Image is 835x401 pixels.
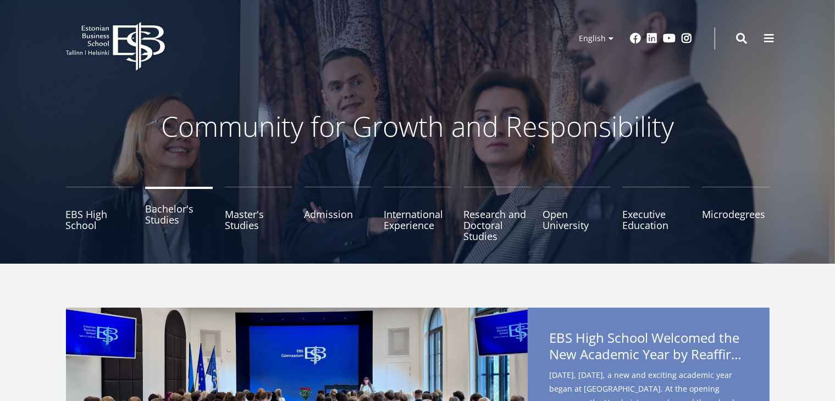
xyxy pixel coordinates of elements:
p: Community for Growth and Responsibility [126,110,709,143]
a: Executive Education [622,187,690,242]
a: International Experience [384,187,451,242]
a: Bachelor's Studies [145,187,213,242]
a: Youtube [663,33,676,44]
a: Research and Doctoral Studies [463,187,531,242]
span: EBS High School Welcomed the [550,330,748,366]
span: New Academic Year by Reaffirming Its Core Values [550,346,748,363]
a: Linkedin [647,33,658,44]
a: EBS High School [66,187,134,242]
a: Open University [543,187,611,242]
a: Facebook [631,33,642,44]
a: Admission [305,187,372,242]
a: Instagram [682,33,693,44]
a: Microdegrees [702,187,770,242]
a: Master's Studies [225,187,292,242]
